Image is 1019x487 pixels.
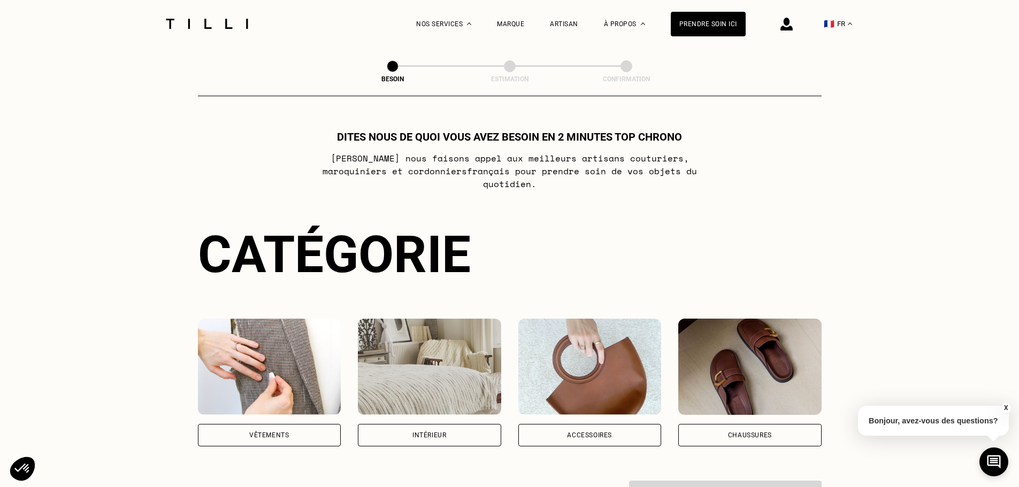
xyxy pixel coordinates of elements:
[641,22,645,25] img: Menu déroulant à propos
[728,432,772,438] div: Chaussures
[848,22,852,25] img: menu déroulant
[671,12,746,36] a: Prendre soin ici
[198,225,822,284] div: Catégorie
[456,75,563,83] div: Estimation
[518,319,662,415] img: Accessoires
[497,20,524,28] a: Marque
[339,75,446,83] div: Besoin
[678,319,822,415] img: Chaussures
[467,22,471,25] img: Menu déroulant
[249,432,289,438] div: Vêtements
[824,19,834,29] span: 🇫🇷
[337,130,682,143] h1: Dites nous de quoi vous avez besoin en 2 minutes top chrono
[550,20,578,28] a: Artisan
[162,19,252,29] img: Logo du service de couturière Tilli
[297,152,722,190] p: [PERSON_NAME] nous faisons appel aux meilleurs artisans couturiers , maroquiniers et cordonniers ...
[412,432,446,438] div: Intérieur
[858,406,1009,436] p: Bonjour, avez-vous des questions?
[780,18,793,30] img: icône connexion
[573,75,680,83] div: Confirmation
[358,319,501,415] img: Intérieur
[198,319,341,415] img: Vêtements
[567,432,612,438] div: Accessoires
[1000,402,1011,414] button: X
